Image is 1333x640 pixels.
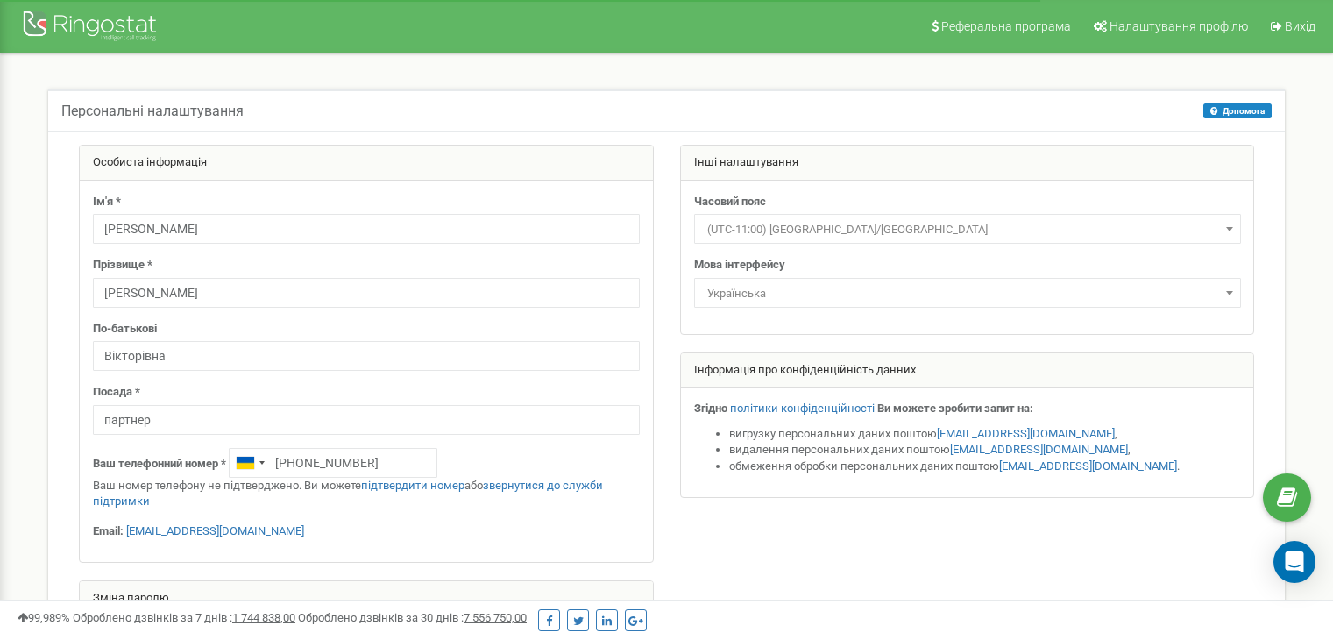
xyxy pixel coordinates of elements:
strong: Email: [93,524,124,537]
span: (UTC-11:00) Pacific/Midway [694,214,1241,244]
p: Ваш номер телефону не підтверджено. Ви можете або [93,478,640,510]
a: [EMAIL_ADDRESS][DOMAIN_NAME] [937,427,1115,440]
span: (UTC-11:00) Pacific/Midway [700,217,1235,242]
u: 1 744 838,00 [232,611,295,624]
label: Часовий пояс [694,194,766,210]
button: Допомога [1203,103,1272,118]
span: Оброблено дзвінків за 7 днів : [73,611,295,624]
input: +1-800-555-55-55 [229,448,437,478]
li: видалення персональних даних поштою , [729,442,1241,459]
div: Особиста інформація [80,146,653,181]
a: [EMAIL_ADDRESS][DOMAIN_NAME] [126,524,304,537]
div: Зміна паролю [80,581,653,616]
u: 7 556 750,00 [464,611,527,624]
div: Інформація про конфіденційність данних [681,353,1254,388]
input: Прізвище [93,278,640,308]
label: Ваш телефонний номер * [93,456,226,473]
a: [EMAIL_ADDRESS][DOMAIN_NAME] [950,443,1128,456]
span: 99,989% [18,611,70,624]
span: Українська [694,278,1241,308]
input: Ім'я [93,214,640,244]
li: обмеження обробки персональних даних поштою . [729,459,1241,475]
label: Мова інтерфейсу [694,257,785,274]
label: Посада * [93,384,140,401]
h5: Персональні налаштування [61,103,244,119]
strong: Згідно [694,402,727,415]
label: По-батькові [93,321,157,338]
li: вигрузку персональних даних поштою , [729,426,1241,443]
input: Посада [93,405,640,435]
a: підтвердити номер [361,479,464,492]
span: Українська [700,281,1235,306]
a: політики конфіденційності [730,402,875,415]
div: Telephone country code [230,449,270,477]
span: Оброблено дзвінків за 30 днів : [298,611,527,624]
span: Реферальна програма [941,19,1071,33]
div: Інші налаштування [681,146,1254,181]
input: По-батькові [93,341,640,371]
a: [EMAIL_ADDRESS][DOMAIN_NAME] [999,459,1177,473]
span: Налаштування профілю [1110,19,1248,33]
span: Вихід [1285,19,1315,33]
label: Прізвище * [93,257,152,274]
strong: Ви можете зробити запит на: [877,402,1033,415]
label: Ім'я * [93,194,121,210]
div: Open Intercom Messenger [1273,541,1315,583]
